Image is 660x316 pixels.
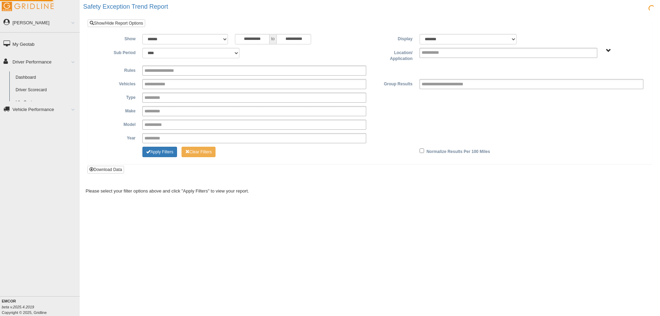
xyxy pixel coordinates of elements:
[93,34,139,42] label: Show
[142,147,177,157] button: Change Filter Options
[93,66,139,74] label: Rules
[2,299,16,303] b: EMCOR
[93,120,139,128] label: Model
[426,147,490,155] label: Normalize Results Per 100 Miles
[87,166,124,173] button: Download Data
[88,19,145,27] a: Show/Hide Report Options
[182,147,216,157] button: Change Filter Options
[370,34,416,42] label: Display
[12,84,80,96] a: Driver Scorecard
[93,48,139,56] label: Sub Period
[93,106,139,114] label: Make
[12,71,80,84] a: Dashboard
[2,298,80,315] div: Copyright © 2025, Gridline
[93,93,139,101] label: Type
[93,79,139,87] label: Vehicles
[370,48,416,62] label: Location/ Application
[370,79,416,87] label: Group Results
[2,305,34,309] i: beta v.2025.4.2019
[83,3,660,10] h2: Safety Exception Trend Report
[2,2,54,11] img: Gridline
[270,34,276,44] span: to
[93,133,139,142] label: Year
[86,188,249,194] span: Please select your filter options above and click "Apply Filters" to view your report.
[12,96,80,109] a: Idle Cost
